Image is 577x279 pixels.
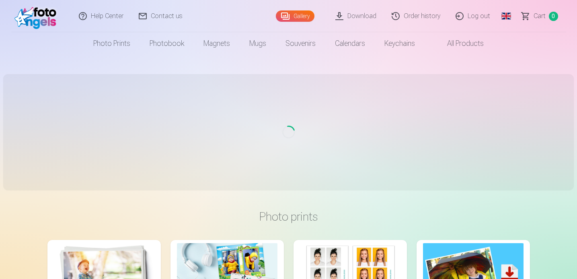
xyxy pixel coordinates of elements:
[194,32,240,55] a: Magnets
[54,209,524,224] h3: Photo prints
[240,32,276,55] a: Mugs
[84,32,140,55] a: Photo prints
[325,32,375,55] a: Calendars
[14,3,61,29] img: /fa1
[140,32,194,55] a: Photobook
[549,12,558,21] span: 0
[276,32,325,55] a: Souvenirs
[534,11,546,21] span: Сart
[425,32,493,55] a: All products
[276,10,314,22] a: Gallery
[375,32,425,55] a: Keychains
